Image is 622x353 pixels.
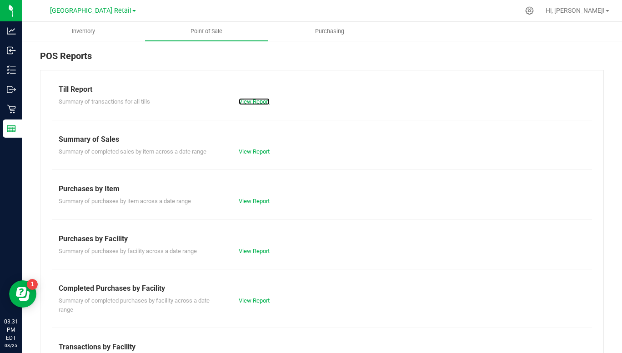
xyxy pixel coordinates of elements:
div: Completed Purchases by Facility [59,283,585,294]
inline-svg: Outbound [7,85,16,94]
span: Summary of purchases by facility across a date range [59,248,197,254]
div: Summary of Sales [59,134,585,145]
div: Till Report [59,84,585,95]
iframe: Resource center [9,280,36,308]
span: Inventory [60,27,107,35]
span: [GEOGRAPHIC_DATA] Retail [50,7,131,15]
inline-svg: Reports [7,124,16,133]
span: Summary of transactions for all tills [59,98,150,105]
a: View Report [239,248,270,254]
a: View Report [239,98,270,105]
span: Point of Sale [178,27,235,35]
inline-svg: Analytics [7,26,16,35]
a: Purchasing [268,22,391,41]
span: Purchasing [303,27,356,35]
a: Inventory [22,22,145,41]
div: Purchases by Item [59,184,585,194]
div: POS Reports [40,49,604,70]
a: View Report [239,148,270,155]
iframe: Resource center unread badge [27,279,38,290]
p: 08/25 [4,342,18,349]
div: Manage settings [524,6,535,15]
div: Purchases by Facility [59,234,585,244]
inline-svg: Inventory [7,65,16,75]
span: Summary of completed sales by item across a date range [59,148,206,155]
inline-svg: Inbound [7,46,16,55]
span: Summary of purchases by item across a date range [59,198,191,204]
inline-svg: Retail [7,104,16,114]
span: Hi, [PERSON_NAME]! [546,7,605,14]
a: View Report [239,297,270,304]
p: 03:31 PM EDT [4,318,18,342]
div: Transactions by Facility [59,342,585,353]
a: Point of Sale [145,22,268,41]
a: View Report [239,198,270,204]
span: Summary of completed purchases by facility across a date range [59,297,210,313]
